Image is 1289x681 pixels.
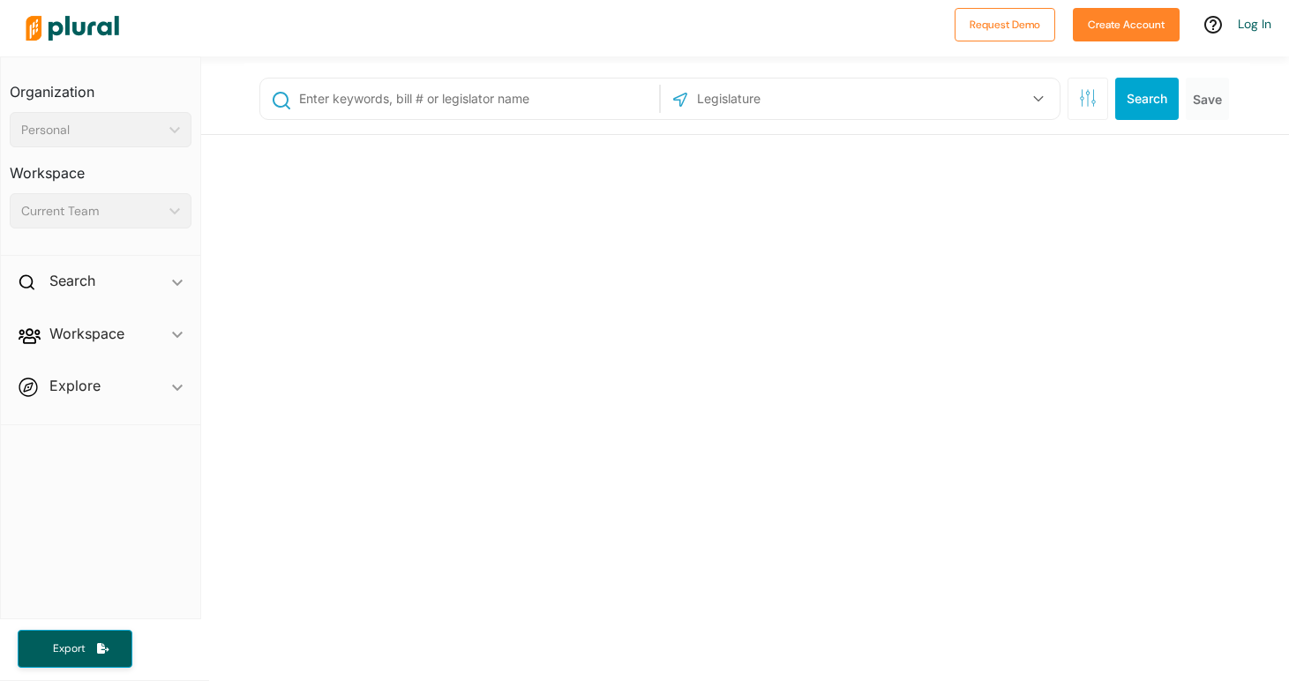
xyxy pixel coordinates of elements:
[1186,78,1229,120] button: Save
[1079,89,1097,104] span: Search Filters
[10,147,191,186] h3: Workspace
[21,202,162,221] div: Current Team
[21,121,162,139] div: Personal
[49,271,95,290] h2: Search
[41,641,97,656] span: Export
[1073,8,1180,41] button: Create Account
[1238,16,1271,32] a: Log In
[695,82,884,116] input: Legislature
[1115,78,1179,120] button: Search
[297,82,655,116] input: Enter keywords, bill # or legislator name
[10,66,191,105] h3: Organization
[955,14,1055,33] a: Request Demo
[18,630,132,668] button: Export
[955,8,1055,41] button: Request Demo
[1073,14,1180,33] a: Create Account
